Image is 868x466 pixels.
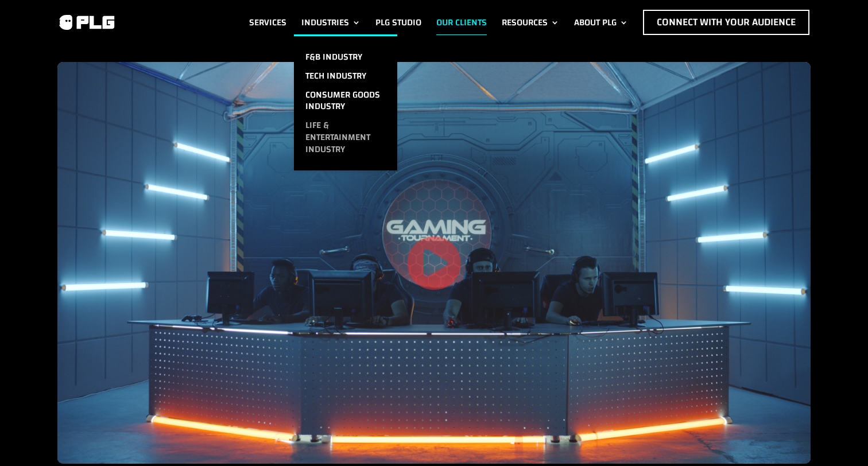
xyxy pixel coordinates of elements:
a: Our Clients [436,10,487,35]
a: Consumer Goods Industry [294,86,397,116]
a: F&B Industry [294,48,397,67]
a: Life & Entertainment Industry [294,116,397,158]
a: Resources [502,10,559,35]
a: Connect with Your Audience [643,10,809,35]
a: Industries [301,10,361,35]
a: PLG Studio [375,10,421,35]
a: About PLG [574,10,628,35]
a: Tech Industry [294,67,397,86]
iframe: Chat Widget [811,411,868,466]
a: Services [249,10,286,35]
